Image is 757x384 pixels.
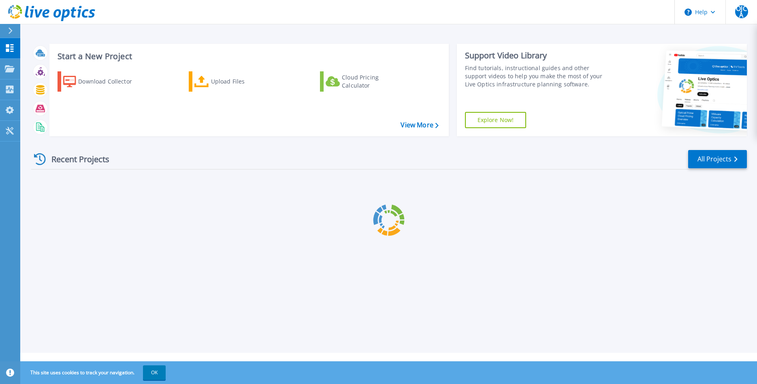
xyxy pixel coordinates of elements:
[58,71,148,92] a: Download Collector
[465,50,613,61] div: Support Video Library
[320,71,410,92] a: Cloud Pricing Calculator
[143,365,166,380] button: OK
[189,71,279,92] a: Upload Files
[211,73,276,90] div: Upload Files
[22,365,166,380] span: This site uses cookies to track your navigation.
[31,149,120,169] div: Recent Projects
[58,52,438,61] h3: Start a New Project
[465,112,527,128] a: Explore Now!
[688,150,747,168] a: All Projects
[465,64,613,88] div: Find tutorials, instructional guides and other support videos to help you make the most of your L...
[342,73,407,90] div: Cloud Pricing Calculator
[78,73,143,90] div: Download Collector
[401,121,438,129] a: View More
[735,5,748,18] span: OJCA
